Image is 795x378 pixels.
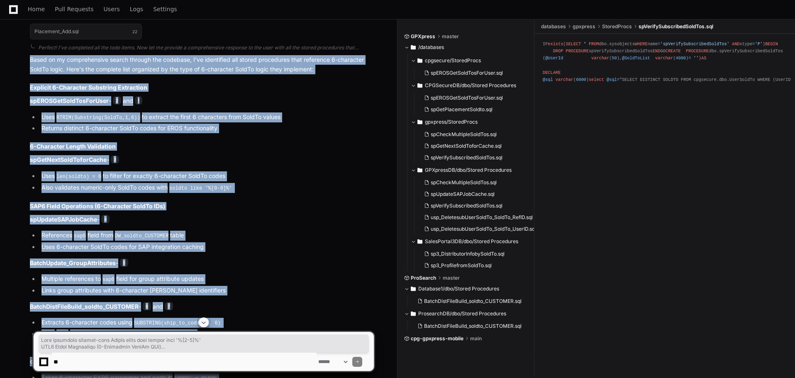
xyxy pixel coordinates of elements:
[39,231,374,241] li: References field from table
[104,7,120,12] span: Users
[431,179,497,186] span: spCheckMultipleSoldTos.sql
[443,275,460,281] span: master
[421,223,536,235] button: usp_DeletesubUserSoldTo_SoldTo_UserID.sql
[39,274,374,284] li: Multiple references to field for group attribute updates
[431,154,502,161] span: spVerifySubscribedSoldTos.sql
[431,95,503,101] span: spEROSGetSoldTosForUser.sql
[556,77,573,82] span: varchar
[411,309,416,319] svg: Directory
[30,155,374,165] p: -
[30,83,374,92] h2: Explicit 6-Character Substring Extraction
[701,56,706,61] span: AS
[431,226,536,232] span: usp_DeletesubUserSoldTo_SoldTo_UserID.sql
[418,310,506,317] span: ProsearchDB/dbo/Stored Procedures
[543,41,787,83] div: IF ( dbo.sysobjects name xtype ) spVerifySubscribedSoldTos GO dbo.spVerifySubscribedSoldTos ( ( )...
[573,23,595,30] span: gpxpress
[417,237,422,246] svg: Directory
[658,41,660,46] span: =
[543,70,561,75] span: DECLARE
[411,79,535,92] button: CPGSecureDB/dbo/Stored Procedures
[431,70,503,76] span: spEROSGetSoldTosForUser.sql
[30,202,374,210] h2: SAP6 Field Operations (6-Character SoldTo IDs)
[421,140,530,152] button: spGetNextSoldToforCache.sql
[130,7,143,12] span: Logs
[425,167,512,173] span: GPXpressDB/dbo/Stored Procedures
[576,77,586,82] span: 6000
[543,77,553,82] span: @sql
[101,215,110,223] span: 4
[30,216,97,223] strong: spUpdateSAPJobCache
[755,41,762,46] span: 'P'
[55,114,142,122] code: RTRIM(Substring(SoldTo,1,6))
[113,232,171,240] code: DW_soldto_CUSTOMER
[676,56,686,61] span: 4000
[566,41,581,46] span: SELECT
[30,215,374,224] p: -
[165,302,173,310] span: 7
[132,28,137,35] span: 22
[431,106,493,113] span: spGetPlacementSoldto.sql
[694,56,699,61] span: ''
[589,41,599,46] span: FROM
[30,55,374,74] p: Based on my comprehensive search through the codebase, I've identified all stored procedures that...
[421,177,536,188] button: spCheckMultipleSoldTos.sql
[72,232,88,240] code: sap6
[421,152,530,163] button: spVerifySubscribedSoldTos.sql
[431,202,502,209] span: spVerifySubscribedSoldTos.sql
[417,56,422,66] svg: Directory
[101,276,116,283] code: sap6
[411,284,416,294] svg: Directory
[39,112,374,122] li: Uses to extract the first 6 characters from SoldTo values
[421,212,536,223] button: usp_DeletesubUserSoldTo_SoldTo_RefID.sql
[411,235,535,248] button: SalesPortal3DB/dbo/Stored Procedures
[622,56,650,61] span: @SoldToList
[30,259,374,268] p: -
[752,41,755,46] span: =
[431,251,505,257] span: sp3_DistributorInfobySoldTo.sql
[39,183,374,193] li: Also validates numeric-only SoldTo codes with
[414,295,523,307] button: BatchDistFileBuild_soldto_CUSTOMER.sql
[425,57,481,64] span: cpgsecure/StoredProcs
[591,56,609,61] span: varchar
[589,77,604,82] span: select
[39,171,374,181] li: Uses to filter for exactly 6-character SoldTo codes
[143,302,151,310] span: 6
[39,286,374,295] li: Links group attributes with 6-character [PERSON_NAME] identifiers
[135,96,142,105] span: 1
[421,260,530,271] button: sp3_ProfilefromSoldTo.sql
[765,41,778,46] span: BEGIN
[28,7,45,12] span: Home
[30,96,374,106] p: - and
[404,282,528,295] button: Database1/dbo/Stored Procedures
[120,259,128,267] span: 5
[602,23,632,30] span: StoredProcs
[425,238,518,245] span: SalesPortal3DB/dbo/Stored Procedures
[411,54,535,67] button: cpgsecure/StoredProcs
[655,56,673,61] span: varchar
[39,124,374,133] li: Returns distinct 6-character SoldTo codes for EROS functionality
[607,77,617,82] span: @sql
[421,200,536,212] button: spVerifySubscribedSoldTos.sql
[612,56,617,61] span: 50
[421,188,536,200] button: spUpdateSAPJobCache.sql
[411,115,535,129] button: gpxpress/StoredProcs
[30,156,107,163] strong: spGetNextSoldToforCache
[553,49,563,54] span: DROP
[421,92,530,104] button: spEROSGetSoldTosForUser.sql
[421,129,530,140] button: spCheckMultipleSoldTos.sql
[411,275,436,281] span: ProSearch
[417,80,422,90] svg: Directory
[39,242,374,252] li: Uses 6-character SoldTo codes for SAP integration caching
[38,44,374,51] div: Perfect! I've completed all the todo items. Now let me provide a comprehensive response to the us...
[30,97,109,104] strong: spEROSGetSoldTosForUser
[411,42,416,52] svg: Directory
[168,185,234,192] code: soldto like '%[0-9]%'
[666,49,681,54] span: CREATE
[421,67,530,79] button: spEROSGetSoldTosForUser.sql
[411,163,535,177] button: GPXpressDB/dbo/Stored Procedures
[688,56,691,61] span: =
[566,49,588,54] span: PROCEDURE
[55,7,93,12] span: Pull Requests
[424,298,522,305] span: BatchDistFileBuild_soldto_CUSTOMER.sql
[617,77,619,82] span: =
